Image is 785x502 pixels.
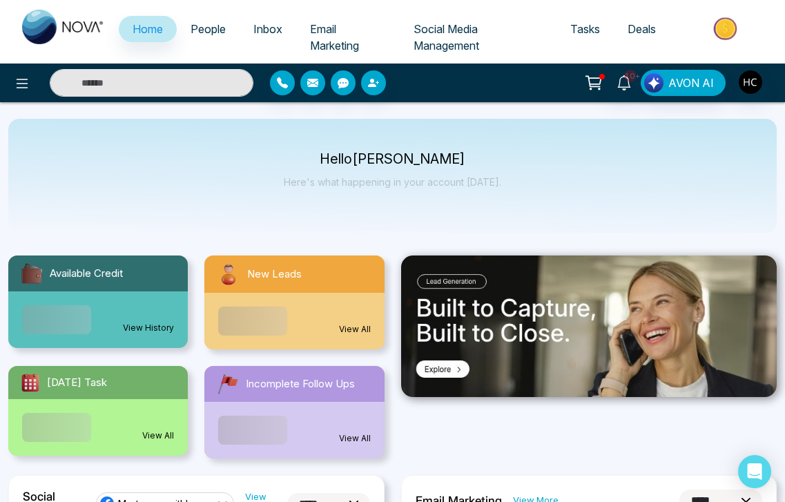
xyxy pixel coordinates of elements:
[296,16,400,59] a: Email Marketing
[240,16,296,42] a: Inbox
[570,22,600,36] span: Tasks
[50,266,123,282] span: Available Credit
[191,22,226,36] span: People
[310,22,359,52] span: Email Marketing
[133,22,163,36] span: Home
[284,176,501,188] p: Here's what happening in your account [DATE].
[19,371,41,394] img: todayTask.svg
[19,261,44,286] img: availableCredit.svg
[247,267,302,282] span: New Leads
[614,16,670,42] a: Deals
[253,22,282,36] span: Inbox
[738,455,771,488] div: Open Intercom Messenger
[668,75,714,91] span: AVON AI
[246,376,355,392] span: Incomplete Follow Ups
[608,70,641,94] a: 10+
[414,22,479,52] span: Social Media Management
[739,70,762,94] img: User Avatar
[644,73,663,93] img: Lead Flow
[284,153,501,165] p: Hello [PERSON_NAME]
[196,255,392,349] a: New LeadsView All
[142,429,174,442] a: View All
[22,10,105,44] img: Nova CRM Logo
[624,70,637,82] span: 10+
[119,16,177,42] a: Home
[215,261,242,287] img: newLeads.svg
[628,22,656,36] span: Deals
[556,16,614,42] a: Tasks
[400,16,556,59] a: Social Media Management
[196,366,392,458] a: Incomplete Follow UpsView All
[401,255,777,397] img: .
[339,432,371,445] a: View All
[641,70,726,96] button: AVON AI
[47,375,107,391] span: [DATE] Task
[215,371,240,396] img: followUps.svg
[339,323,371,336] a: View All
[177,16,240,42] a: People
[123,322,174,334] a: View History
[677,13,777,44] img: Market-place.gif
